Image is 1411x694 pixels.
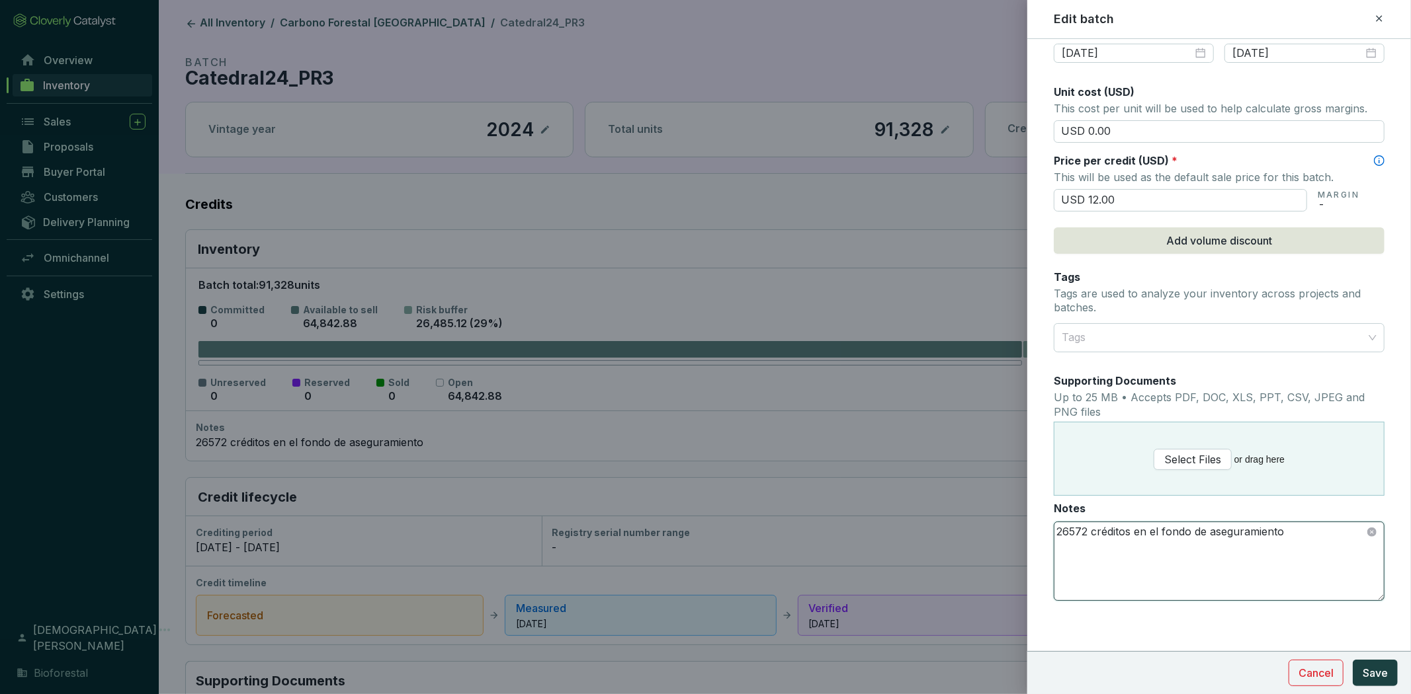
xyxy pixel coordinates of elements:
[1054,373,1176,388] label: Supporting Documents
[1289,660,1344,686] button: Cancel
[1054,85,1134,98] span: Unit cost (USD)
[1054,154,1169,167] span: Price per credit (USD)
[1232,46,1363,61] input: Select date
[1054,120,1385,143] input: Enter cost
[1054,501,1086,516] label: Notes
[1318,190,1359,200] p: MARGIN
[1054,168,1385,186] p: This will be used as the default sale price for this batch.
[1062,46,1193,61] input: Select date
[1318,200,1359,208] p: -
[1054,227,1385,254] button: Add volume discount
[1367,527,1377,537] button: close-circle
[1054,99,1385,118] p: This cost per unit will be used to help calculate gross margins.
[1164,451,1221,468] span: Select Files
[1154,449,1285,470] span: or drag here
[1054,287,1385,315] p: Tags are used to analyze your inventory across projects and batches.
[1299,665,1334,681] span: Cancel
[1054,270,1080,284] label: Tags
[1154,449,1232,470] button: Select Files
[1363,665,1388,681] span: Save
[1054,11,1115,28] h2: Edit batch
[1353,660,1398,686] button: Save
[1054,391,1385,419] p: Up to 25 MB • Accepts PDF, DOC, XLS, PPT, CSV, JPEG and PNG files
[1166,233,1272,249] span: Add volume discount
[1054,522,1384,600] textarea: 26572 créditos en el fondo de aseguramiento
